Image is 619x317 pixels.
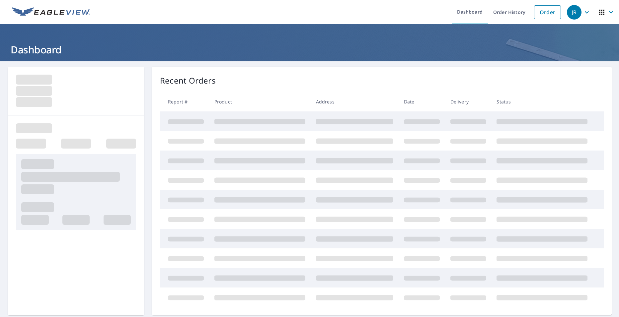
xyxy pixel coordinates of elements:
th: Address [311,92,399,111]
th: Date [399,92,445,111]
p: Recent Orders [160,75,216,87]
div: JR [567,5,581,20]
th: Status [491,92,593,111]
th: Delivery [445,92,492,111]
th: Product [209,92,311,111]
h1: Dashboard [8,43,611,56]
a: Order [534,5,561,19]
img: EV Logo [12,7,90,17]
th: Report # [160,92,209,111]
